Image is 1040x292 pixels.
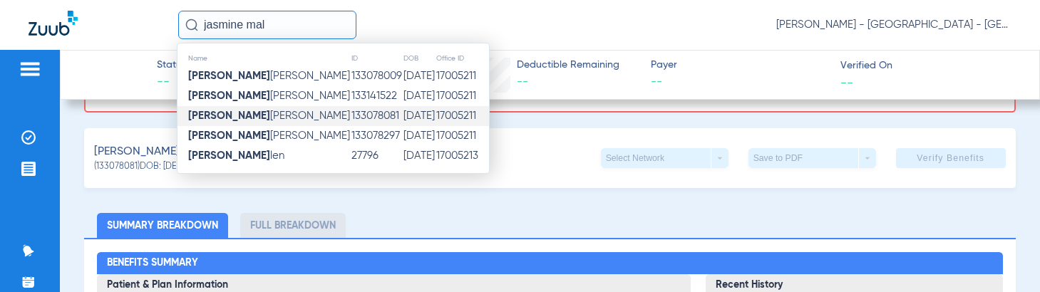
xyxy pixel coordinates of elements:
[517,76,528,88] span: --
[403,106,436,126] td: [DATE]
[94,143,180,161] span: [PERSON_NAME]
[188,71,270,81] strong: [PERSON_NAME]
[188,130,270,141] strong: [PERSON_NAME]
[97,213,228,238] li: Summary Breakdown
[178,11,356,39] input: Search for patients
[436,51,489,66] th: Office ID
[776,18,1011,32] span: [PERSON_NAME] - [GEOGRAPHIC_DATA] - [GEOGRAPHIC_DATA] | The Super Dentists
[840,75,853,90] span: --
[188,130,350,141] span: [PERSON_NAME]
[403,86,436,106] td: [DATE]
[188,150,270,161] strong: [PERSON_NAME]
[188,71,350,81] span: [PERSON_NAME]
[157,58,186,73] span: Status
[188,90,350,101] span: [PERSON_NAME]
[517,58,619,73] span: Deductible Remaining
[185,19,198,31] img: Search Icon
[840,58,1017,73] span: Verified On
[351,106,403,126] td: 133078081
[19,61,41,78] img: hamburger-icon
[436,126,489,146] td: 17005211
[436,146,489,166] td: 17005213
[351,86,403,106] td: 133141522
[351,126,403,146] td: 133078297
[157,73,186,91] span: --
[188,110,270,121] strong: [PERSON_NAME]
[240,213,346,238] li: Full Breakdown
[436,106,489,126] td: 17005211
[351,51,403,66] th: ID
[351,66,403,86] td: 133078009
[188,150,284,161] span: len
[403,51,436,66] th: DOB
[969,224,1040,292] iframe: Chat Widget
[403,146,436,166] td: [DATE]
[403,66,436,86] td: [DATE]
[436,66,489,86] td: 17005211
[177,51,351,66] th: Name
[188,90,270,101] strong: [PERSON_NAME]
[188,110,350,121] span: [PERSON_NAME]
[29,11,78,36] img: Zuub Logo
[351,146,403,166] td: 27796
[94,161,257,174] span: (133078081) DOB: [DEMOGRAPHIC_DATA]
[651,73,828,91] span: --
[436,86,489,106] td: 17005211
[651,58,828,73] span: Payer
[403,126,436,146] td: [DATE]
[97,252,1003,275] h2: Benefits Summary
